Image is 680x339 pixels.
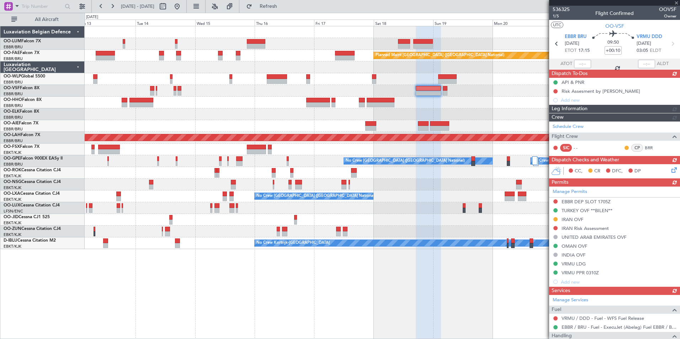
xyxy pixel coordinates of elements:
[121,3,154,10] span: [DATE] - [DATE]
[4,192,60,196] a: OO-LXACessna Citation CJ4
[4,127,23,132] a: EBBR/BRU
[4,215,18,219] span: OO-JID
[136,20,195,26] div: Tue 14
[376,50,504,61] div: Planned Maint [GEOGRAPHIC_DATA] ([GEOGRAPHIC_DATA] National)
[605,22,624,30] span: OO-VSF
[256,238,330,248] div: No Crew Kortrijk-[GEOGRAPHIC_DATA]
[4,244,21,249] a: EBKT/KJK
[4,51,20,55] span: OO-FAE
[637,47,648,54] span: 03:05
[4,238,56,243] a: D-IBLUCessna Citation M2
[4,74,45,79] a: OO-WLPGlobal 5500
[493,20,552,26] div: Mon 20
[4,238,17,243] span: D-IBLU
[4,227,21,231] span: OO-ZUN
[4,145,39,149] a: OO-FSXFalcon 7X
[255,20,314,26] div: Thu 16
[4,86,39,90] a: OO-VSFFalcon 8X
[4,215,50,219] a: OO-JIDCessna CJ1 525
[551,22,563,28] button: UTC
[4,145,20,149] span: OO-FSX
[637,40,651,47] span: [DATE]
[4,39,21,43] span: OO-LUM
[565,47,577,54] span: ETOT
[595,10,634,17] div: Flight Confirmed
[578,47,590,54] span: 17:15
[4,56,23,61] a: EBBR/BRU
[314,20,373,26] div: Fri 17
[195,20,255,26] div: Wed 15
[4,162,23,167] a: EBBR/BRU
[4,109,39,114] a: OO-ELKFalcon 8X
[4,138,23,144] a: EBBR/BRU
[4,121,38,125] a: OO-AIEFalcon 7X
[4,203,20,208] span: OO-LUX
[565,40,579,47] span: [DATE]
[4,133,21,137] span: OO-LAH
[243,1,286,12] button: Refresh
[4,192,20,196] span: OO-LXA
[607,39,619,46] span: 09:50
[4,185,21,190] a: EBKT/KJK
[433,20,493,26] div: Sun 19
[4,98,22,102] span: OO-HHO
[4,44,23,50] a: EBBR/BRU
[4,173,21,179] a: EBKT/KJK
[561,60,572,68] span: ATOT
[553,6,570,13] span: 536325
[637,33,662,41] span: VRMU DDD
[4,86,20,90] span: OO-VSF
[4,209,23,214] a: LFSN/ENC
[4,203,60,208] a: OO-LUXCessna Citation CJ4
[4,133,40,137] a: OO-LAHFalcon 7X
[4,232,21,237] a: EBKT/KJK
[4,150,21,155] a: EBKT/KJK
[18,17,75,22] span: All Aircraft
[4,168,61,172] a: OO-ROKCessna Citation CJ4
[4,156,20,161] span: OO-GPE
[4,103,23,108] a: EBBR/BRU
[4,227,61,231] a: OO-ZUNCessna Citation CJ4
[4,168,21,172] span: OO-ROK
[4,220,21,226] a: EBKT/KJK
[4,80,23,85] a: EBBR/BRU
[8,14,77,25] button: All Aircraft
[4,197,21,202] a: EBKT/KJK
[374,20,433,26] div: Sat 18
[4,180,61,184] a: OO-NSGCessna Citation CJ4
[4,109,20,114] span: OO-ELK
[254,4,283,9] span: Refresh
[76,20,136,26] div: Mon 13
[4,180,21,184] span: OO-NSG
[4,51,39,55] a: OO-FAEFalcon 7X
[553,13,570,19] span: 1/5
[22,1,63,12] input: Trip Number
[4,91,23,97] a: EBBR/BRU
[659,6,676,13] span: OOVSF
[256,191,376,201] div: No Crew [GEOGRAPHIC_DATA] ([GEOGRAPHIC_DATA] National)
[4,39,41,43] a: OO-LUMFalcon 7X
[4,156,63,161] a: OO-GPEFalcon 900EX EASy II
[4,121,19,125] span: OO-AIE
[346,156,465,166] div: No Crew [GEOGRAPHIC_DATA] ([GEOGRAPHIC_DATA] National)
[86,14,98,20] div: [DATE]
[4,74,21,79] span: OO-WLP
[565,33,586,41] span: EBBR BRU
[659,13,676,19] span: Owner
[657,60,669,68] span: ALDT
[4,115,23,120] a: EBBR/BRU
[4,98,42,102] a: OO-HHOFalcon 8X
[650,47,661,54] span: ELDT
